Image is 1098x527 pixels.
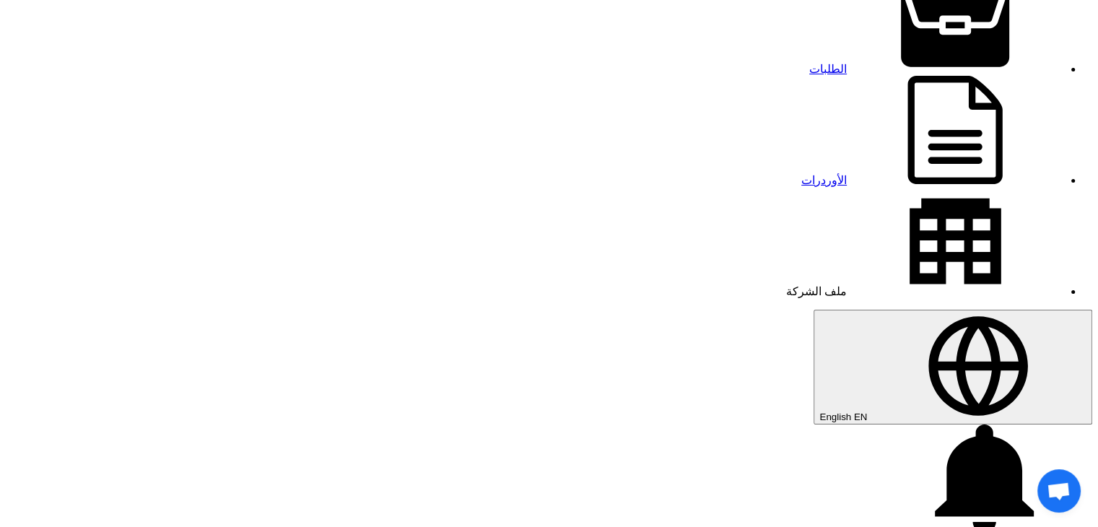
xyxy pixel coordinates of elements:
span: English [819,411,851,422]
a: الطلبات [809,63,1063,75]
span: EN [854,411,868,422]
a: Open chat [1037,469,1081,513]
a: ملف الشركة [786,285,1063,297]
a: الأوردرات [801,174,1063,186]
button: English EN [814,310,1092,424]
